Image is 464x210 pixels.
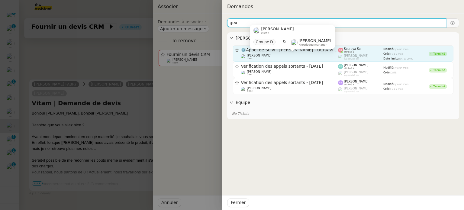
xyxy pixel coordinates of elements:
img: svg [338,64,343,69]
img: users%2FyQfMwtYgTqhRP2YHWHmG2s2LYaD3%2Favatar%2Fprofile-pic.png [338,54,343,60]
div: Équipe [227,97,459,108]
span: No Tickets [232,112,249,116]
app-user-label: suppervisé par [338,87,383,93]
span: Modifié [383,47,393,50]
img: svg [338,48,343,53]
app-user-label: suppervisé par [338,70,383,76]
span: Fermer [231,199,246,206]
div: [PERSON_NAME] [227,32,459,44]
span: [PERSON_NAME] [344,70,369,74]
span: suppervisé par [344,58,359,60]
img: users%2FoFdbodQ3TgNoWt9kP3GXAs5oaCq1%2Favatar%2Fprofile-pic.png [291,39,298,46]
span: client [247,90,253,92]
span: & [283,38,286,46]
span: Demandes [227,4,253,9]
span: attribué à [344,67,354,69]
span: attribué à [344,83,354,86]
span: Équipe [236,99,457,106]
app-user-label: attribué à [338,80,383,86]
nz-tag: Groupe D [253,39,275,45]
span: [PERSON_NAME] [344,54,369,57]
app-user-detailed-label: client [241,86,338,92]
span: [PERSON_NAME] [261,27,294,31]
span: il y a un mois [393,66,408,69]
span: il y a 2 mois [390,88,403,90]
img: users%2FyQfMwtYgTqhRP2YHWHmG2s2LYaD3%2Favatar%2Fprofile-pic.png [338,71,343,76]
img: users%2FW4OQjB9BRtYK2an7yusO0WsYLsD3%2Favatar%2F28027066-518b-424c-8476-65f2e549ac29 [241,87,246,92]
img: users%2FyQfMwtYgTqhRP2YHWHmG2s2LYaD3%2Favatar%2Fprofile-pic.png [338,87,343,92]
img: users%2FW4OQjB9BRtYK2an7yusO0WsYLsD3%2Favatar%2F28027066-518b-424c-8476-65f2e549ac29 [241,70,246,76]
input: Ticket à associer [227,18,446,27]
span: Souraya Su [344,47,361,50]
span: Créé [383,52,390,55]
span: Vérification des appels sortants - [DATE] [241,64,338,69]
span: [PERSON_NAME] [247,54,271,57]
span: suppervisé par [344,74,359,76]
button: Fermer [227,199,249,207]
span: [PERSON_NAME] [299,38,331,43]
span: [DATE] 00:00 [398,57,413,60]
span: Modifié [383,66,393,69]
div: Terminé [433,69,445,72]
app-user-label: attribué à [338,47,383,53]
span: client [247,73,253,76]
span: [PERSON_NAME] [344,63,369,67]
span: client [261,31,269,35]
app-user-detailed-label: client [241,70,338,76]
span: [PERSON_NAME] [247,70,271,73]
span: [PERSON_NAME] [236,35,457,42]
span: suppervisé par [344,90,359,93]
span: Créé [383,87,390,90]
span: Vérification des appels sortants - [DATE] [241,81,338,85]
span: Créé [383,71,390,74]
span: [PERSON_NAME] [247,86,271,90]
span: ⚙️Appel de Suivi - [PERSON_NAME] - UCPA VITAM [241,48,338,52]
img: users%2FW4OQjB9BRtYK2an7yusO0WsYLsD3%2Favatar%2F28027066-518b-424c-8476-65f2e549ac29 [241,54,246,59]
app-user-label: suppervisé par [338,54,383,60]
span: client [247,57,253,60]
span: il y a 2 mois [390,53,403,55]
img: users%2FW4OQjB9BRtYK2an7yusO0WsYLsD3%2Favatar%2F28027066-518b-424c-8476-65f2e549ac29 [253,27,260,34]
app-user-label: Knowledge manager [291,38,331,46]
app-user-label: attribué à [338,63,383,69]
span: il y a un mois [393,83,408,86]
span: [PERSON_NAME] [344,80,369,83]
img: svg [338,80,343,86]
span: Date limite [383,57,398,60]
div: Terminé [433,85,445,88]
span: Modifié [383,82,393,86]
app-user-detailed-label: client [241,54,338,60]
span: [PERSON_NAME] [344,87,369,90]
div: Terminé [433,53,445,55]
span: attribué à [344,51,354,53]
span: Knowledge manager [299,43,327,47]
span: il y a un mois [393,48,408,50]
span: [DATE] [390,71,397,74]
